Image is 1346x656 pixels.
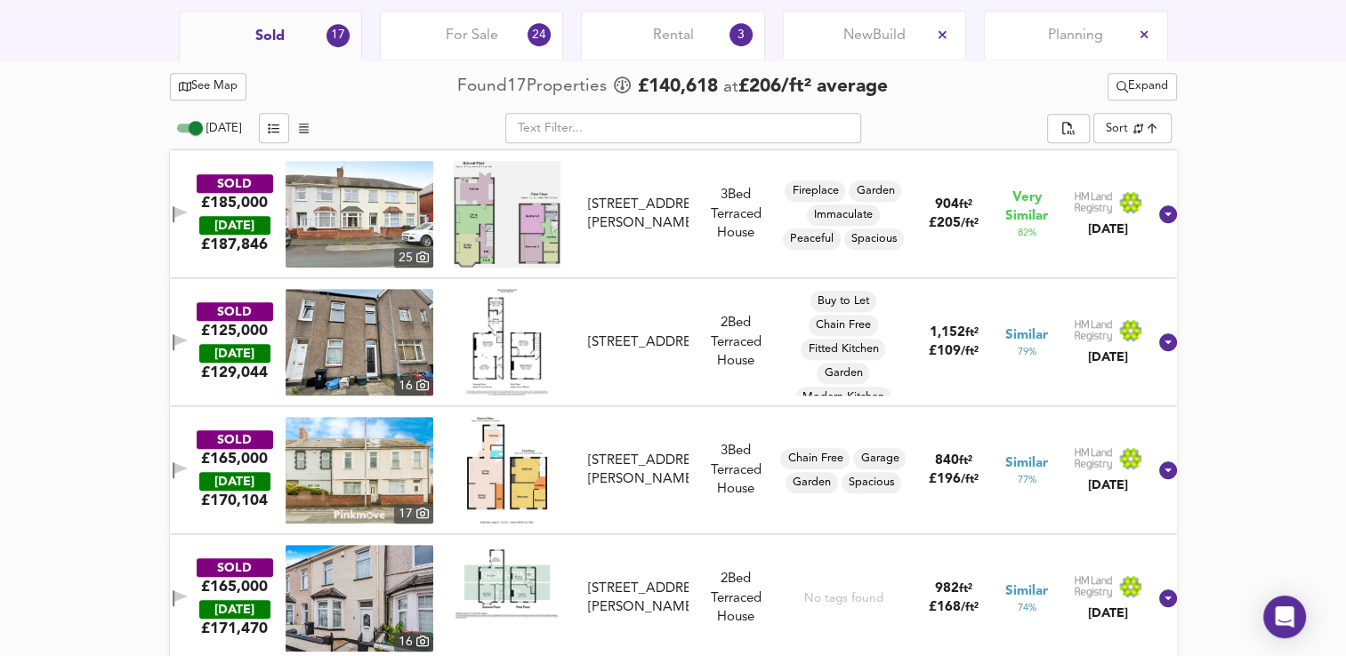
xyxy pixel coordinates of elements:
[1005,326,1048,345] span: Similar
[810,293,876,309] span: Buy to Let
[1048,26,1103,45] span: Planning
[696,570,776,627] div: 2 Bed Terraced House
[1074,447,1143,470] img: Land Registry
[965,327,979,339] span: ft²
[1157,204,1179,225] svg: Show Details
[929,601,979,614] span: £ 168
[1116,76,1168,97] span: Expand
[170,278,1177,406] div: SOLD£125,000 [DATE]£129,044property thumbnail 16 Floorplan[STREET_ADDRESS]2Bed Terraced HouseBuy ...
[588,452,689,490] div: [STREET_ADDRESS][PERSON_NAME]
[783,228,841,250] div: Peaceful
[1074,604,1143,622] div: [DATE]
[961,602,979,613] span: / ft²
[1074,319,1143,342] img: Land Registry
[780,448,850,469] div: Chain Free
[201,321,268,340] div: £125,000
[1017,226,1036,240] span: 82 %
[581,333,696,352] div: 21 Ifton Street, NP19 0JP
[326,24,350,47] div: 17
[466,289,548,396] img: Floorplan
[738,77,888,96] span: £ 206 / ft² average
[853,448,906,469] div: Garage
[581,452,696,490] div: 176 Cromwell Road, NP19 0HP
[930,326,965,340] span: 1,152
[807,207,880,223] span: Immaculate
[795,389,891,405] span: Modern Kitchen
[528,23,551,46] div: 24
[807,204,880,226] div: Immaculate
[1106,120,1128,137] div: Sort
[588,580,689,618] div: [STREET_ADDRESS][PERSON_NAME]
[286,161,433,268] img: property thumbnail
[454,545,560,620] img: Floorplan
[170,150,1177,278] div: SOLD£185,000 [DATE]£187,846property thumbnail 25 Floorplan[STREET_ADDRESS][PERSON_NAME]3Bed Terra...
[454,161,560,267] img: Floorplan
[783,231,841,247] span: Peaceful
[1074,348,1143,366] div: [DATE]
[201,363,268,382] span: £ 129,044
[197,302,273,321] div: SOLD
[394,248,433,268] div: 25
[795,387,891,408] div: Modern Kitchen
[457,75,611,99] div: Found 17 Propert ies
[201,235,268,254] span: £ 187,846
[170,406,1177,534] div: SOLD£165,000 [DATE]£170,104property thumbnail 17 Floorplan[STREET_ADDRESS][PERSON_NAME]3Bed Terra...
[394,632,433,652] div: 16
[179,76,238,97] span: See Map
[588,196,689,234] div: [STREET_ADDRESS][PERSON_NAME]
[199,344,270,363] div: [DATE]
[801,341,885,357] span: Fitted Kitchen
[1005,582,1048,601] span: Similar
[170,73,247,100] button: See Map
[844,228,904,250] div: Spacious
[842,475,901,491] span: Spacious
[1074,575,1143,598] img: Land Registry
[286,545,433,652] img: property thumbnail
[638,74,718,100] span: £ 140,618
[959,583,972,595] span: ft²
[286,417,433,524] img: property thumbnail
[201,577,268,596] div: £165,000
[935,454,959,468] span: 840
[803,590,883,607] div: No tags found
[696,314,776,371] div: 2 Bed Terraced House
[1005,454,1048,473] span: Similar
[817,365,869,381] span: Garden
[929,345,979,358] span: £ 109
[1108,73,1177,100] button: Expand
[394,376,433,396] div: 16
[206,123,241,134] span: [DATE]
[1017,601,1036,615] span: 74 %
[446,26,498,45] span: For Sale
[201,491,268,510] span: £ 170,104
[696,442,776,499] div: 3 Bed Terraced House
[729,23,753,46] div: 3
[844,231,904,247] span: Spacious
[961,218,979,229] span: / ft²
[1108,73,1177,100] div: split button
[1093,113,1171,143] div: Sort
[197,558,273,577] div: SOLD
[1017,473,1036,487] span: 77 %
[1074,220,1143,238] div: [DATE]
[929,473,979,486] span: £ 196
[201,193,268,212] div: £185,000
[785,183,845,199] span: Fireplace
[696,186,776,243] div: 3 Bed Terraced House
[780,451,850,467] span: Chain Free
[1047,114,1090,144] div: split button
[286,161,433,268] a: property thumbnail 25
[1005,188,1048,226] span: Very Similar
[1263,596,1306,638] div: Open Intercom Messenger
[929,217,979,230] span: £ 205
[785,180,845,202] div: Fireplace
[723,79,738,96] span: at
[817,363,869,384] div: Garden
[849,180,901,202] div: Garden
[810,291,876,312] div: Buy to Let
[394,504,433,524] div: 17
[505,113,861,143] input: Text Filter...
[255,27,285,46] span: Sold
[286,289,433,396] a: property thumbnail 16
[1074,476,1143,494] div: [DATE]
